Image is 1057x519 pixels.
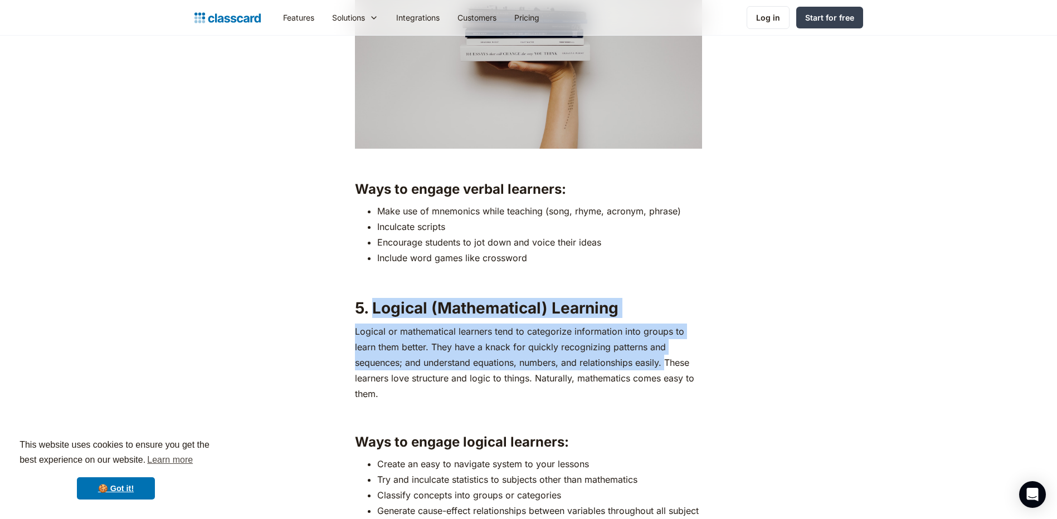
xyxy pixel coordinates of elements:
strong: 5. Logical (Mathematical) Learning [355,298,618,317]
span: This website uses cookies to ensure you get the best experience on our website. [20,438,212,468]
li: Try and inculcate statistics to subjects other than mathematics [377,472,702,487]
li: Include word games like crossword [377,250,702,266]
p: ‍ [355,407,702,423]
a: learn more about cookies [145,452,194,468]
li: Inculcate scripts [377,219,702,234]
div: Log in [756,12,780,23]
a: Log in [747,6,790,29]
a: Pricing [505,5,548,30]
a: home [194,10,261,26]
a: dismiss cookie message [77,477,155,500]
li: Classify concepts into groups or categories [377,487,702,503]
div: cookieconsent [9,428,223,510]
a: Features [274,5,323,30]
strong: Ways to engage verbal learners: [355,181,566,197]
p: ‍ [355,154,702,170]
div: Solutions [323,5,387,30]
li: Make use of mnemonics while teaching (song, rhyme, acronym, phrase) [377,203,702,219]
strong: Ways to engage logical learners: [355,434,569,450]
p: Logical or mathematical learners tend to categorize information into groups to learn them better.... [355,324,702,402]
div: Open Intercom Messenger [1019,481,1046,508]
li: Create an easy to navigate system to your lessons [377,456,702,472]
div: Start for free [805,12,854,23]
a: Start for free [796,7,863,28]
div: Solutions [332,12,365,23]
li: Encourage students to jot down and voice their ideas [377,234,702,250]
a: Customers [449,5,505,30]
a: Integrations [387,5,449,30]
